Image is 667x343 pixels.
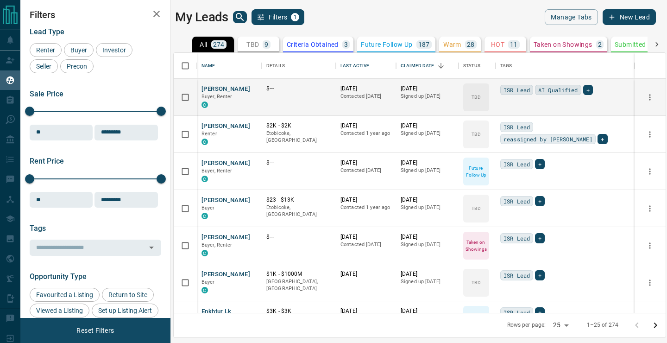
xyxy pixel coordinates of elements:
span: Favourited a Listing [33,291,96,299]
p: Signed up [DATE] [401,130,454,137]
span: Buyer, Renter [201,242,233,248]
p: 1–25 of 274 [587,321,618,329]
div: condos.ca [201,139,208,145]
button: [PERSON_NAME] [201,196,250,205]
div: Precon [60,59,94,73]
p: TBD [472,279,480,286]
p: [DATE] [340,122,391,130]
button: New Lead [603,9,656,25]
button: [PERSON_NAME] [201,85,250,94]
button: Open [145,241,158,254]
button: search button [233,11,247,23]
p: Etobicoke, [GEOGRAPHIC_DATA] [266,130,331,144]
p: [DATE] [340,85,391,93]
div: Buyer [64,43,94,57]
p: $23 - $13K [266,196,331,204]
button: more [643,90,657,104]
span: + [538,271,541,280]
span: + [601,134,604,144]
p: 274 [213,41,225,48]
button: Reset Filters [70,323,120,338]
span: Set up Listing Alert [95,307,155,314]
span: Renter [33,46,58,54]
div: Details [262,53,336,79]
span: + [538,234,541,243]
p: Taken on Showings [534,41,592,48]
p: HOT [491,41,504,48]
span: Viewed a Listing [33,307,86,314]
p: Signed up [DATE] [401,167,454,174]
span: Buyer [201,279,215,285]
button: more [643,313,657,327]
div: condos.ca [201,176,208,182]
div: Tags [500,53,512,79]
p: Etobicoke, [GEOGRAPHIC_DATA] [266,204,331,218]
div: Last Active [340,53,369,79]
p: [DATE] [401,159,454,167]
div: Last Active [336,53,396,79]
div: + [535,196,545,206]
span: Buyer, Renter [201,94,233,100]
div: condos.ca [201,250,208,256]
p: 11 [510,41,518,48]
div: + [598,134,607,144]
h1: My Leads [175,10,228,25]
p: TBD [472,205,480,212]
p: Future Follow Up [361,41,412,48]
span: Buyer [201,205,215,211]
p: Criteria Obtained [287,41,339,48]
button: Sort [434,59,447,72]
div: Status [463,53,480,79]
p: Future Follow Up [464,313,488,327]
p: [DATE] [401,122,454,130]
span: + [538,159,541,169]
h2: Filters [30,9,161,20]
div: + [583,85,593,95]
p: TBD [472,131,480,138]
p: 28 [467,41,475,48]
span: + [538,197,541,206]
button: more [643,165,657,178]
div: Favourited a Listing [30,288,100,302]
p: [DATE] [340,233,391,241]
div: + [535,307,545,318]
p: 2 [598,41,602,48]
div: + [535,159,545,169]
p: $--- [266,233,331,241]
p: [DATE] [401,270,454,278]
p: Future Follow Up [464,165,488,178]
p: Contacted [DATE] [340,167,391,174]
p: $3K - $3K [266,307,331,315]
p: Warm [443,41,461,48]
button: more [643,276,657,290]
div: Seller [30,59,58,73]
span: Rent Price [30,157,64,165]
span: Sale Price [30,89,63,98]
p: Contacted 1 year ago [340,204,391,211]
p: 3 [344,41,348,48]
p: [DATE] [401,307,454,315]
span: Lead Type [30,27,64,36]
p: Contacted [DATE] [340,241,391,248]
div: Status [459,53,496,79]
p: Taken on Showings [464,239,488,253]
span: Return to Site [105,291,151,299]
button: [PERSON_NAME] [201,122,250,131]
span: reassigned by [PERSON_NAME] [503,134,592,144]
p: $--- [266,85,331,93]
p: Contacted [DATE] [340,93,391,100]
p: [DATE] [401,196,454,204]
div: Set up Listing Alert [92,304,158,318]
p: Signed up [DATE] [401,278,454,286]
span: ISR Lead [503,271,530,280]
div: Investor [96,43,132,57]
p: Signed up [DATE] [401,204,454,211]
button: [PERSON_NAME] [201,159,250,168]
div: Name [197,53,262,79]
span: Seller [33,63,55,70]
span: 1 [292,14,298,20]
p: $1K - $1000M [266,270,331,278]
span: ISR Lead [503,122,530,132]
button: [PERSON_NAME] [201,270,250,279]
div: Claimed Date [396,53,459,79]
